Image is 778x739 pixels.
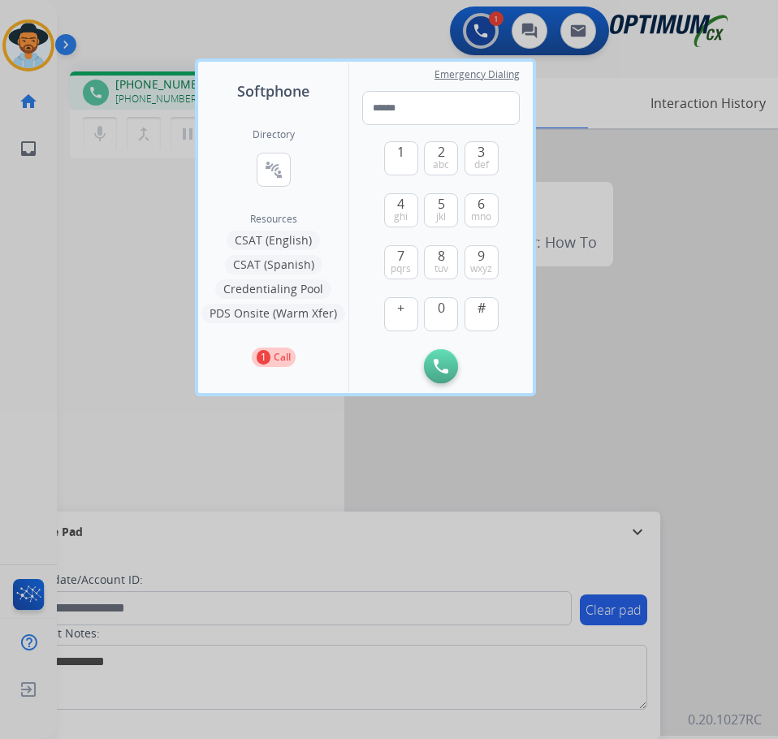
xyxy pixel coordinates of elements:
span: 8 [438,246,445,266]
p: Call [274,350,291,365]
span: 4 [397,194,404,214]
span: tuv [434,262,448,275]
span: wxyz [470,262,492,275]
span: 1 [397,142,404,162]
span: pqrs [391,262,411,275]
span: Resources [250,213,297,226]
h2: Directory [253,128,295,141]
span: 6 [478,194,485,214]
span: mno [471,210,491,223]
button: Credentialing Pool [215,279,331,299]
span: 9 [478,246,485,266]
button: 7pqrs [384,245,418,279]
p: 0.20.1027RC [688,710,762,729]
span: # [478,298,486,318]
button: 5jkl [424,193,458,227]
span: def [474,158,489,171]
button: 8tuv [424,245,458,279]
span: 7 [397,246,404,266]
button: 4ghi [384,193,418,227]
span: ghi [394,210,408,223]
button: 2abc [424,141,458,175]
img: call-button [434,359,448,374]
button: # [465,297,499,331]
button: PDS Onsite (Warm Xfer) [201,304,345,323]
button: CSAT (Spanish) [225,255,322,274]
button: 6mno [465,193,499,227]
span: Softphone [237,80,309,102]
button: 0 [424,297,458,331]
button: 9wxyz [465,245,499,279]
button: 1 [384,141,418,175]
span: 3 [478,142,485,162]
button: + [384,297,418,331]
span: 5 [438,194,445,214]
span: abc [433,158,449,171]
span: 2 [438,142,445,162]
button: CSAT (English) [227,231,320,250]
span: + [397,298,404,318]
button: 1Call [252,348,296,367]
p: 1 [257,350,270,365]
button: 3def [465,141,499,175]
span: jkl [436,210,446,223]
mat-icon: connect_without_contact [264,160,283,179]
span: 0 [438,298,445,318]
span: Emergency Dialing [434,68,520,81]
